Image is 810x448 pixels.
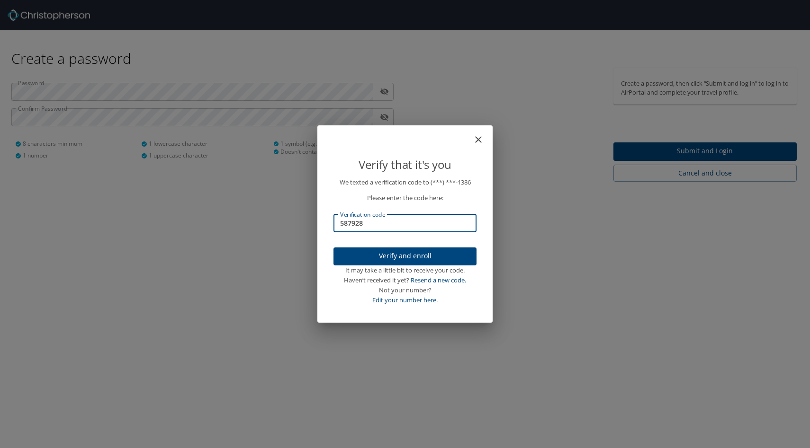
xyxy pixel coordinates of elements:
a: Resend a new code. [411,276,466,284]
p: Verify that it's you [333,156,477,174]
button: Verify and enroll [333,247,477,266]
div: Not your number? [333,285,477,295]
p: We texted a verification code to (***) ***- 1386 [333,177,477,187]
a: Edit your number here. [372,296,438,304]
button: close [477,129,489,141]
div: Haven’t received it yet? [333,275,477,285]
div: It may take a little bit to receive your code. [333,265,477,275]
span: Verify and enroll [341,250,469,262]
p: Please enter the code here: [333,193,477,203]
